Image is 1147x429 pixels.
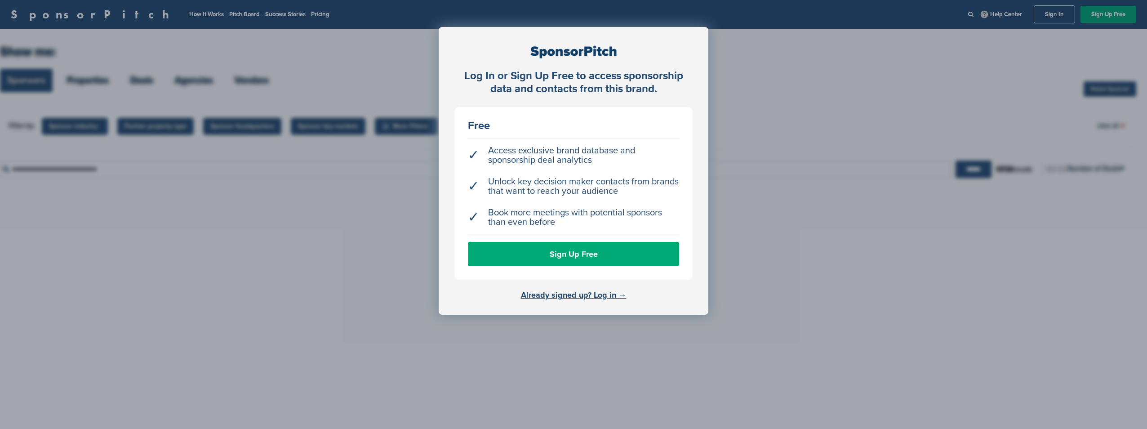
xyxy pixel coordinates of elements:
a: Sign Up Free [468,242,679,266]
div: Log In or Sign Up Free to access sponsorship data and contacts from this brand. [454,70,693,96]
div: Free [468,121,679,131]
span: ✓ [468,182,479,191]
span: ✓ [468,213,479,222]
li: Book more meetings with potential sponsors than even before [468,204,679,232]
a: Already signed up? Log in → [521,290,627,300]
li: Access exclusive brand database and sponsorship deal analytics [468,142,679,170]
span: ✓ [468,151,479,160]
li: Unlock key decision maker contacts from brands that want to reach your audience [468,173,679,201]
